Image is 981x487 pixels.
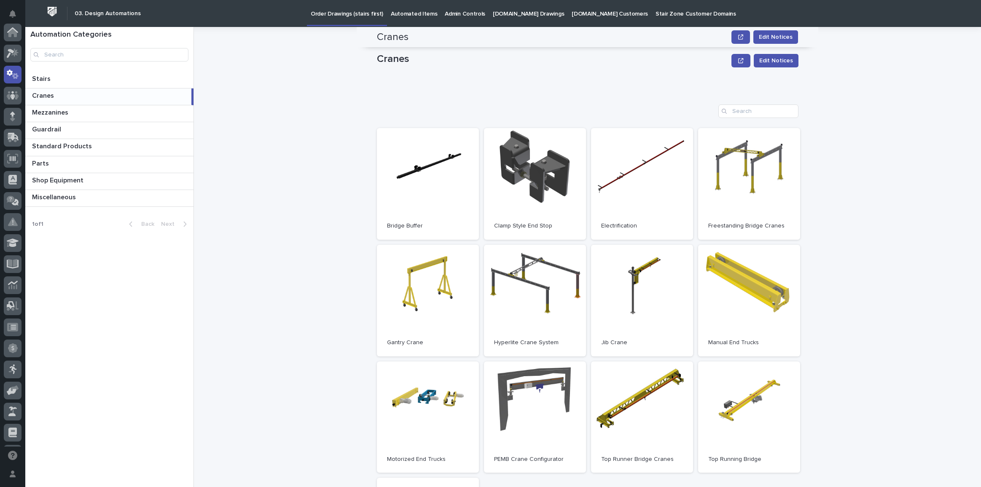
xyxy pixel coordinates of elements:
h2: Cranes [377,31,409,43]
a: CranesCranes [25,88,194,105]
a: Gantry Crane [377,245,479,356]
a: Shop EquipmentShop Equipment [25,173,194,190]
div: Notifications [11,10,22,24]
button: Next [158,220,194,228]
p: PEMB Crane Configurator [494,456,576,463]
input: Search [30,48,188,62]
span: Edit Notices [759,33,793,41]
p: Mezzanines [32,107,70,117]
p: Cranes [377,53,728,65]
p: Parts [32,158,51,168]
p: Gantry Crane [387,339,469,346]
button: Back [122,220,158,228]
p: Electrification [601,222,683,230]
h1: Automation Categories [30,30,188,40]
span: Next [161,221,180,227]
a: Jib Crane [591,245,693,356]
p: Freestanding Bridge Cranes [708,222,790,230]
a: PEMB Crane Configurator [484,361,586,473]
p: Hyperlite Crane System [494,339,576,346]
h2: 03. Design Automations [75,10,141,17]
a: Electrification [591,128,693,240]
p: Clamp Style End Stop [494,222,576,230]
a: Top Running Bridge [698,361,800,473]
a: PartsParts [25,156,194,173]
input: Search [718,104,798,118]
p: Guardrail [32,124,63,134]
a: Freestanding Bridge Cranes [698,128,800,240]
button: Open support chat [4,447,22,464]
a: Motorized End Trucks [377,361,479,473]
a: Top Runner Bridge Cranes [591,361,693,473]
p: Top Running Bridge [708,456,790,463]
p: Jib Crane [601,339,683,346]
a: Bridge Buffer [377,128,479,240]
p: Stairs [32,73,52,83]
a: Hyperlite Crane System [484,245,586,356]
a: GuardrailGuardrail [25,122,194,139]
p: Manual End Trucks [708,339,790,346]
span: Back [136,221,154,227]
button: Edit Notices [753,30,798,44]
p: Miscellaneous [32,192,78,201]
a: Clamp Style End Stop [484,128,586,240]
button: Notifications [4,5,22,23]
p: Bridge Buffer [387,222,469,230]
p: Standard Products [32,141,94,150]
p: Cranes [32,90,56,100]
a: Manual End Trucks [698,245,800,356]
span: Edit Notices [759,56,793,65]
a: MiscellaneousMiscellaneous [25,190,194,207]
p: Top Runner Bridge Cranes [601,456,683,463]
p: Motorized End Trucks [387,456,469,463]
img: Workspace Logo [44,4,60,19]
p: 1 of 1 [25,214,50,235]
a: MezzaninesMezzanines [25,105,194,122]
a: StairsStairs [25,72,194,88]
p: Shop Equipment [32,175,85,185]
button: Edit Notices [754,54,798,67]
a: Standard ProductsStandard Products [25,139,194,156]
